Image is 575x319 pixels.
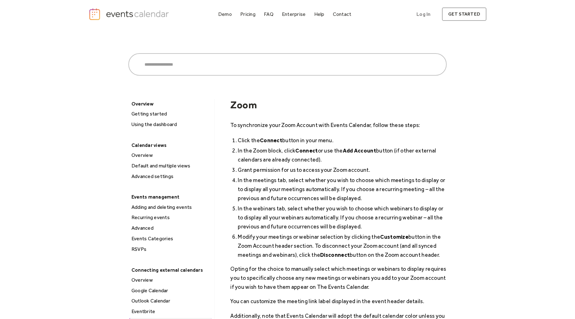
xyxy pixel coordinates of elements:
a: Pricing [238,10,258,18]
a: Overview [129,276,212,284]
h1: Zoom [230,99,447,111]
div: Contact [333,12,352,16]
div: Advanced settings [130,172,212,181]
a: Advanced [129,224,212,232]
div: Using the dashboard [130,120,212,129]
strong: Add Account [343,147,376,154]
div: Eventbrite [130,307,212,316]
div: RSVPs [130,245,212,253]
a: FAQ [261,10,276,18]
a: Default and multiple views [129,162,212,170]
div: Events management [128,192,211,202]
a: get started [442,7,486,21]
div: Overview [130,151,212,159]
a: Events Categories [129,235,212,243]
li: Modify your meetings or webinar selection by clicking the button in the Zoom Account header secti... [238,232,447,259]
strong: Customize [380,233,408,240]
div: Enterprise [282,12,306,16]
div: Getting started [130,110,212,118]
div: Connecting external calendars [128,265,211,275]
div: Recurring events [130,213,212,222]
a: Google Calendar [129,287,212,295]
a: Help [312,10,327,18]
li: In the Zoom block, click or use the button (if other external calendars are already connected). [238,146,447,164]
div: Default and multiple views [130,162,212,170]
p: To synchronize your Zoom Account with Events Calendar, follow these steps: [230,120,447,129]
li: Grant permission for us to access your Zoom account. [238,165,447,174]
div: Outlook Calendar [130,297,212,305]
div: Adding and deleting events [130,203,212,211]
a: Demo [216,10,234,18]
a: Using the dashboard [129,120,212,129]
li: In the meetings tab, select whether you wish to choose which meetings to display or to display al... [238,176,447,203]
div: Overview [130,276,212,284]
a: Overview [129,151,212,159]
li: In the webinars tab, select whether you wish to choose which webinars to display or to display al... [238,204,447,231]
div: Calendar views [128,140,211,150]
div: Events Categories [130,235,212,243]
p: Opting for the choice to manually select which meetings or webinars to display requires you to sp... [230,264,447,291]
a: Advanced settings [129,172,212,181]
div: Overview [128,99,211,109]
div: Help [314,12,324,16]
a: RSVPs [129,245,212,253]
div: Advanced [130,224,212,232]
strong: Connect [295,147,318,154]
p: You can customize the meeting link label displayed in the event header details. [230,297,447,306]
a: Getting started [129,110,212,118]
div: Pricing [240,12,255,16]
div: Demo [218,12,232,16]
strong: Disconnect [320,251,350,258]
strong: Connect [260,137,282,143]
a: Recurring events [129,213,212,222]
a: Outlook Calendar [129,297,212,305]
a: Enterprise [279,10,308,18]
a: Contact [330,10,354,18]
div: Google Calendar [130,287,212,295]
a: Log In [410,7,437,21]
a: Adding and deleting events [129,203,212,211]
li: Click the button in your menu. [238,136,447,145]
a: Eventbrite [129,307,212,316]
div: FAQ [264,12,274,16]
a: home [89,8,171,21]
